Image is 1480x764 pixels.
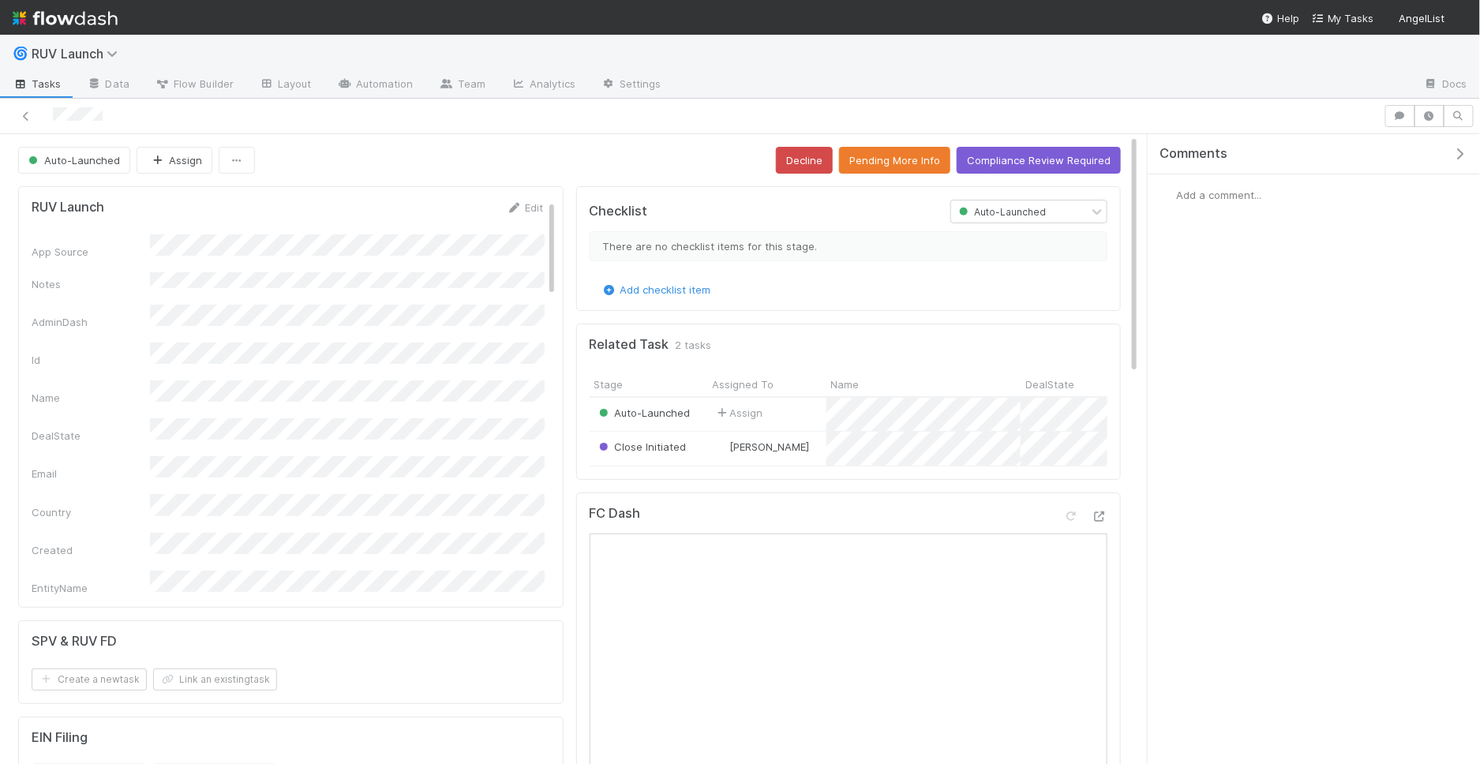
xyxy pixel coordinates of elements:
[25,154,120,167] span: Auto-Launched
[1176,189,1261,201] span: Add a comment...
[507,201,544,214] a: Edit
[1452,11,1467,27] img: avatar_2de93f86-b6c7-4495-bfe2-fb093354a53c.png
[137,147,212,174] button: Assign
[714,439,810,455] div: [PERSON_NAME]
[32,276,150,292] div: Notes
[74,73,142,98] a: Data
[590,506,641,522] h5: FC Dash
[1411,73,1480,98] a: Docs
[1026,376,1075,392] span: DealState
[713,376,774,392] span: Assigned To
[596,405,691,421] div: Auto-Launched
[730,440,810,453] span: [PERSON_NAME]
[18,147,130,174] button: Auto-Launched
[153,668,277,691] button: Link an existingtask
[596,440,687,453] span: Close Initiated
[32,466,150,481] div: Email
[32,634,117,650] h5: SPV & RUV FD
[32,668,147,691] button: Create a newtask
[155,76,234,92] span: Flow Builder
[1160,146,1227,162] span: Comments
[601,283,711,296] a: Add checklist item
[956,206,1046,218] span: Auto-Launched
[498,73,588,98] a: Analytics
[590,204,648,219] h5: Checklist
[32,428,150,444] div: DealState
[957,147,1121,174] button: Compliance Review Required
[1312,12,1374,24] span: My Tasks
[1399,12,1445,24] span: AngelList
[676,337,712,353] span: 2 tasks
[776,147,833,174] button: Decline
[32,580,150,596] div: EntityName
[32,542,150,558] div: Created
[831,376,860,392] span: Name
[32,390,150,406] div: Name
[13,47,28,60] span: 🌀
[13,5,118,32] img: logo-inverted-e16ddd16eac7371096b0.svg
[1160,187,1176,203] img: avatar_2de93f86-b6c7-4495-bfe2-fb093354a53c.png
[714,405,763,421] span: Assign
[32,244,150,260] div: App Source
[32,352,150,368] div: Id
[32,200,104,215] h5: RUV Launch
[32,314,150,330] div: AdminDash
[1261,10,1299,26] div: Help
[590,337,669,353] h5: Related Task
[142,73,246,98] a: Flow Builder
[596,439,687,455] div: Close Initiated
[596,406,691,419] span: Auto-Launched
[32,46,126,62] span: RUV Launch
[1312,10,1374,26] a: My Tasks
[13,76,62,92] span: Tasks
[246,73,324,98] a: Layout
[426,73,498,98] a: Team
[32,730,88,746] h5: EIN Filing
[594,376,624,392] span: Stage
[590,231,1108,261] div: There are no checklist items for this stage.
[32,504,150,520] div: Country
[839,147,950,174] button: Pending More Info
[588,73,674,98] a: Settings
[324,73,426,98] a: Automation
[715,440,728,453] img: avatar_90c5705b-8caa-4fb5-b383-334c02713f8f.png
